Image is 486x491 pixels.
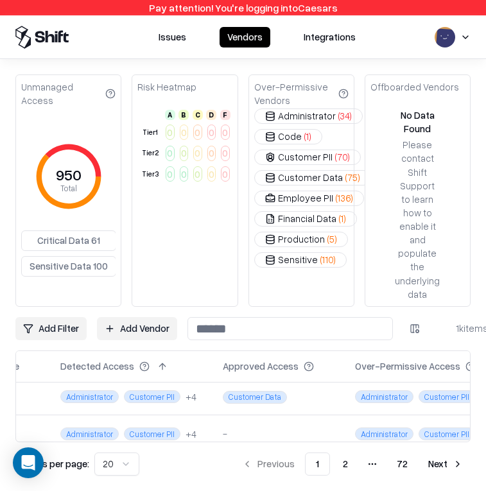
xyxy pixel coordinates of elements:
button: Customer Data(75) [254,170,371,185]
div: No Data Found [396,108,439,135]
div: - [223,427,334,440]
div: Approved Access [223,359,299,373]
div: Tier 1 [140,127,161,138]
button: 1 [305,452,330,476]
button: Sensitive(110) [254,252,347,268]
div: Open Intercom Messenger [13,447,44,478]
div: C [193,110,203,120]
span: Customer PII [419,427,475,440]
button: Administrator(34) [254,108,363,124]
button: Production(5) [254,232,348,247]
nav: pagination [234,452,471,476]
button: Critical Data 61 [21,230,116,251]
span: Customer PII [124,390,180,403]
span: ( 1 ) [339,212,346,225]
button: Next [421,452,471,476]
button: 72 [386,452,418,476]
div: + 4 [186,427,196,441]
button: Add Filter [15,317,87,340]
button: Issues [151,27,194,47]
span: ( 1 ) [304,130,311,143]
div: B [178,110,189,120]
a: Add Vendor [97,317,177,340]
span: ( 70 ) [335,150,350,164]
button: Vendors [220,27,270,47]
div: Tier 2 [140,148,161,159]
tspan: 950 [56,165,82,184]
button: +4 [186,427,196,441]
span: Customer PII [124,427,180,440]
div: Tier 3 [140,169,161,180]
span: Customer PII [419,390,475,403]
span: ( 34 ) [338,109,352,123]
button: Integrations [296,27,363,47]
button: Employee PII(136) [254,191,364,206]
span: ( 110 ) [320,253,336,266]
button: Code(1) [254,129,322,144]
span: Administrator [60,427,119,440]
div: Unmanaged Access [21,80,116,107]
span: ( 136 ) [336,191,353,205]
span: Administrator [355,427,413,440]
tspan: Total [60,183,77,193]
span: Administrator [60,390,119,403]
span: ( 5 ) [327,232,337,246]
div: Please contact Shift Support to learn how to enable it and populate the underlying data [395,138,440,301]
button: 2 [333,452,358,476]
span: Customer Data [223,391,287,404]
div: A [165,110,175,120]
button: +4 [186,390,196,404]
button: Sensitive Data 100 [21,256,116,277]
div: D [206,110,216,120]
span: ( 75 ) [345,171,360,184]
div: Offboarded Vendors [370,80,459,94]
div: Detected Access [60,359,134,373]
span: Administrator [355,390,413,403]
p: Results per page: [15,457,89,470]
button: Financial Data(1) [254,211,357,227]
div: + 4 [186,390,196,404]
div: F [220,110,230,120]
button: Customer PII(70) [254,150,361,165]
div: Over-Permissive Access [355,359,460,373]
div: Risk Heatmap [137,80,196,94]
div: Over-Permissive Vendors [254,80,349,107]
